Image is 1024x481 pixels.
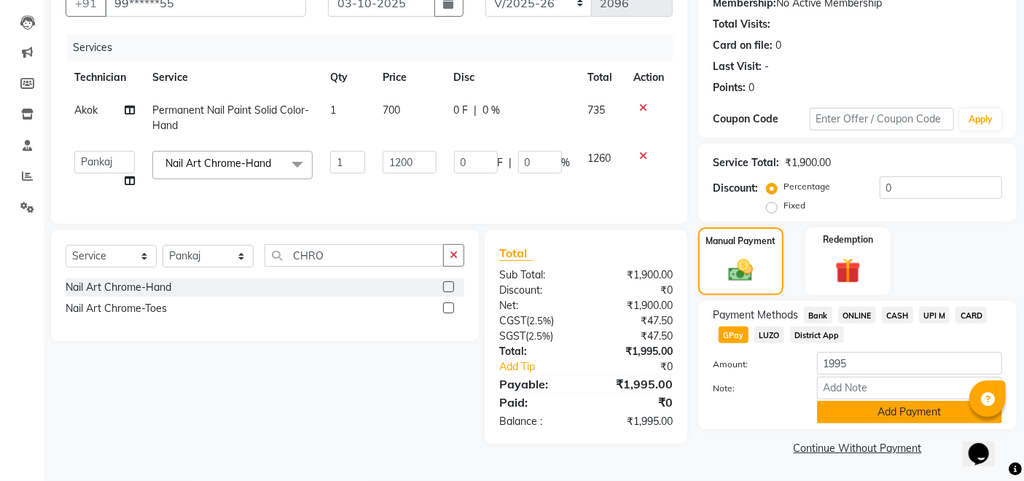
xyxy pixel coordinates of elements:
[488,344,586,359] div: Total:
[483,103,501,118] span: 0 %
[586,375,684,393] div: ₹1,995.00
[713,17,770,32] div: Total Visits:
[702,358,805,371] label: Amount:
[529,315,551,326] span: 2.5%
[701,441,1014,456] a: Continue Without Payment
[713,181,758,196] div: Discount:
[499,329,525,343] span: SGST
[488,267,586,283] div: Sub Total:
[454,103,469,118] span: 0 F
[383,103,400,117] span: 700
[586,394,684,411] div: ₹0
[586,414,684,429] div: ₹1,995.00
[66,280,171,295] div: Nail Art Chrome-Hand
[265,244,444,267] input: Search or Scan
[810,108,954,130] input: Enter Offer / Coupon Code
[66,61,144,94] th: Technician
[579,61,625,94] th: Total
[713,38,773,53] div: Card on file:
[775,38,781,53] div: 0
[955,307,987,324] span: CARD
[882,307,913,324] span: CASH
[488,283,586,298] div: Discount:
[271,157,278,170] a: x
[330,103,336,117] span: 1
[713,155,779,171] div: Service Total:
[754,326,784,343] span: LUZO
[474,103,477,118] span: |
[817,401,1002,423] button: Add Payment
[713,308,798,323] span: Payment Methods
[499,314,526,327] span: CGST
[499,246,533,261] span: Total
[625,61,673,94] th: Action
[586,329,684,344] div: ₹47.50
[817,377,1002,399] input: Add Note
[488,394,586,411] div: Paid:
[586,283,684,298] div: ₹0
[586,313,684,329] div: ₹47.50
[321,61,375,94] th: Qty
[528,330,550,342] span: 2.5%
[838,307,876,324] span: ONLINE
[488,313,586,329] div: ( )
[488,359,602,375] a: Add Tip
[713,59,762,74] div: Last Visit:
[374,61,445,94] th: Price
[603,359,684,375] div: ₹0
[488,329,586,344] div: ( )
[445,61,579,94] th: Disc
[586,298,684,313] div: ₹1,900.00
[488,414,586,429] div: Balance :
[588,152,611,165] span: 1260
[827,255,869,287] img: _gift.svg
[488,375,586,393] div: Payable:
[804,307,832,324] span: Bank
[67,34,684,61] div: Services
[713,112,809,127] div: Coupon Code
[963,423,1009,466] iframe: chat widget
[588,103,606,117] span: 735
[74,103,98,117] span: Akok
[66,301,167,316] div: Nail Art Chrome-Toes
[144,61,321,94] th: Service
[719,326,749,343] span: GPay
[586,344,684,359] div: ₹1,995.00
[785,155,831,171] div: ₹1,900.00
[790,326,844,343] span: District App
[817,352,1002,375] input: Amount
[509,155,512,171] span: |
[165,157,271,170] span: Nail Art Chrome-Hand
[713,80,746,95] div: Points:
[783,180,830,193] label: Percentage
[721,257,760,285] img: _cash.svg
[749,80,754,95] div: 0
[706,235,776,248] label: Manual Payment
[702,382,805,395] label: Note:
[783,199,805,212] label: Fixed
[488,298,586,313] div: Net:
[152,103,309,132] span: Permanent Nail Paint Solid Color-Hand
[960,109,1001,130] button: Apply
[765,59,769,74] div: -
[823,233,873,246] label: Redemption
[562,155,571,171] span: %
[919,307,950,324] span: UPI M
[498,155,504,171] span: F
[586,267,684,283] div: ₹1,900.00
